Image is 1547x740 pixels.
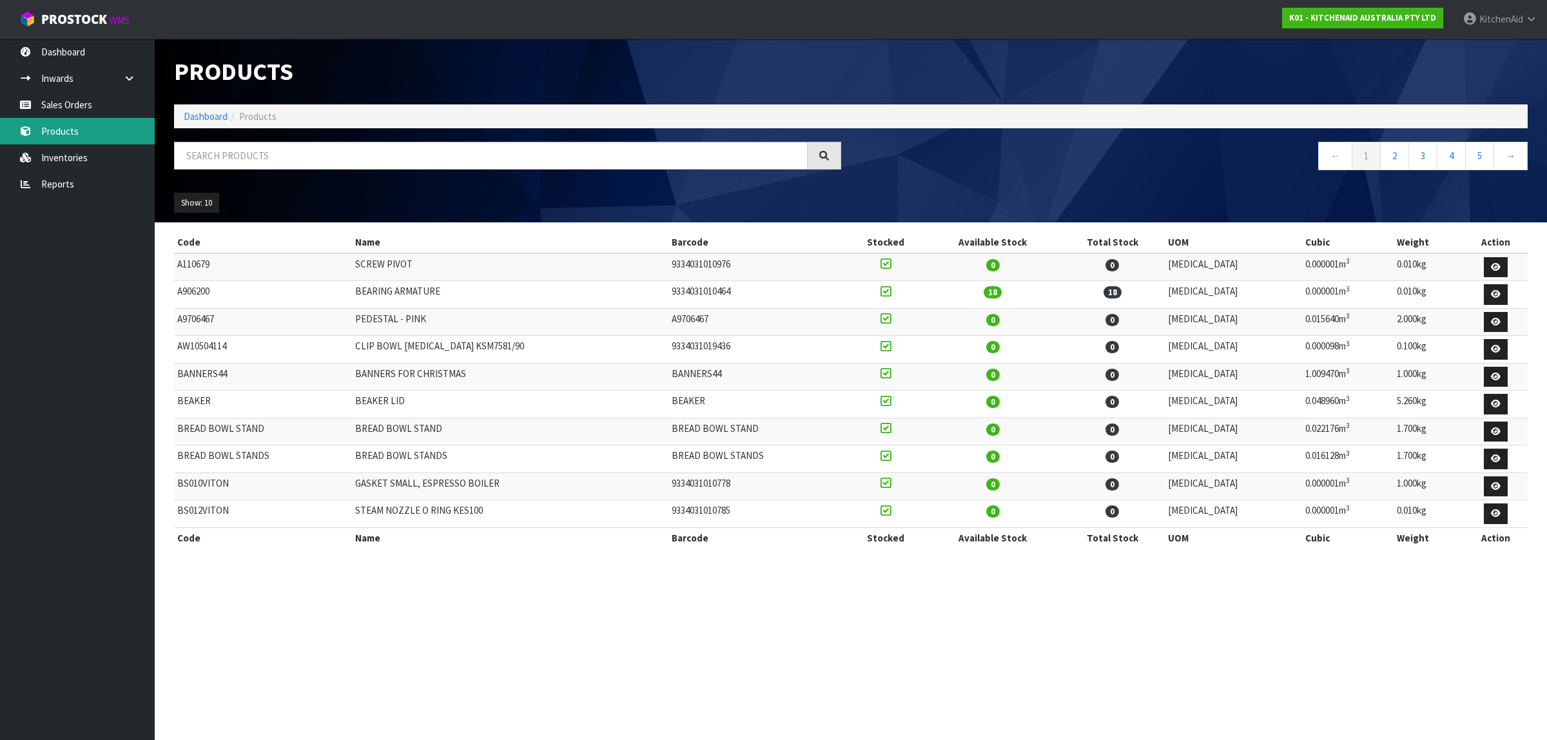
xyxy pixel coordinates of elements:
[1105,314,1119,326] span: 0
[986,341,1000,353] span: 0
[1394,363,1463,391] td: 1.000kg
[1105,341,1119,353] span: 0
[986,369,1000,381] span: 0
[986,424,1000,436] span: 0
[352,527,668,548] th: Name
[352,253,668,281] td: SCREW PIVOT
[1105,396,1119,408] span: 0
[1165,472,1302,500] td: [MEDICAL_DATA]
[174,232,352,253] th: Code
[1302,391,1394,418] td: 0.048960m
[668,308,846,336] td: A9706467
[1346,449,1350,458] sup: 3
[1479,13,1523,25] span: KitchenAid
[1346,257,1350,266] sup: 3
[1302,500,1394,528] td: 0.000001m
[174,58,841,85] h1: Products
[174,445,352,473] td: BREAD BOWL STANDS
[846,527,926,548] th: Stocked
[668,500,846,528] td: 9334031010785
[1302,527,1394,548] th: Cubic
[1394,253,1463,281] td: 0.010kg
[1105,451,1119,463] span: 0
[1302,363,1394,391] td: 1.009470m
[1165,391,1302,418] td: [MEDICAL_DATA]
[1346,311,1350,320] sup: 3
[174,527,352,548] th: Code
[1165,527,1302,548] th: UOM
[1302,472,1394,500] td: 0.000001m
[1105,259,1119,271] span: 0
[1105,505,1119,518] span: 0
[1346,503,1350,512] sup: 3
[861,142,1528,173] nav: Page navigation
[1165,418,1302,445] td: [MEDICAL_DATA]
[1493,142,1528,170] a: →
[174,336,352,364] td: AW10504114
[668,391,846,418] td: BEAKER
[1346,394,1350,403] sup: 3
[174,253,352,281] td: A110679
[174,363,352,391] td: BANNERS44
[1302,281,1394,309] td: 0.000001m
[174,281,352,309] td: A906200
[1302,308,1394,336] td: 0.015640m
[846,232,926,253] th: Stocked
[1165,308,1302,336] td: [MEDICAL_DATA]
[1394,500,1463,528] td: 0.010kg
[352,308,668,336] td: PEDESTAL - PINK
[986,259,1000,271] span: 0
[1165,445,1302,473] td: [MEDICAL_DATA]
[1318,142,1352,170] a: ←
[1165,363,1302,391] td: [MEDICAL_DATA]
[1165,281,1302,309] td: [MEDICAL_DATA]
[19,11,35,27] img: cube-alt.png
[668,527,846,548] th: Barcode
[352,363,668,391] td: BANNERS FOR CHRISTMAS
[352,445,668,473] td: BREAD BOWL STANDS
[1165,232,1302,253] th: UOM
[668,445,846,473] td: BREAD BOWL STANDS
[984,286,1002,298] span: 18
[986,451,1000,463] span: 0
[1060,232,1165,253] th: Total Stock
[1302,418,1394,445] td: 0.022176m
[1302,445,1394,473] td: 0.016128m
[1105,478,1119,491] span: 0
[174,308,352,336] td: A9706467
[1394,336,1463,364] td: 0.100kg
[668,363,846,391] td: BANNERS44
[986,396,1000,408] span: 0
[1408,142,1437,170] a: 3
[239,110,277,122] span: Products
[174,418,352,445] td: BREAD BOWL STAND
[352,281,668,309] td: BEARING ARMATURE
[986,314,1000,326] span: 0
[1346,476,1350,485] sup: 3
[1465,142,1494,170] a: 5
[1394,445,1463,473] td: 1.700kg
[174,472,352,500] td: BS010VITON
[986,478,1000,491] span: 0
[668,232,846,253] th: Barcode
[668,418,846,445] td: BREAD BOWL STAND
[1104,286,1122,298] span: 18
[1394,391,1463,418] td: 5.260kg
[352,232,668,253] th: Name
[1165,336,1302,364] td: [MEDICAL_DATA]
[174,193,219,213] button: Show: 10
[1352,142,1381,170] a: 1
[352,500,668,528] td: STEAM NOZZLE O RING KES100
[1394,232,1463,253] th: Weight
[1165,253,1302,281] td: [MEDICAL_DATA]
[668,281,846,309] td: 9334031010464
[668,472,846,500] td: 9334031010778
[1105,424,1119,436] span: 0
[352,418,668,445] td: BREAD BOWL STAND
[1464,527,1528,548] th: Action
[925,232,1060,253] th: Available Stock
[925,527,1060,548] th: Available Stock
[1394,418,1463,445] td: 1.700kg
[1437,142,1466,170] a: 4
[1394,527,1463,548] th: Weight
